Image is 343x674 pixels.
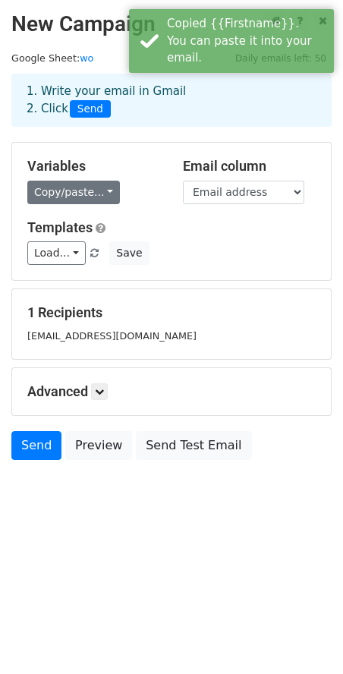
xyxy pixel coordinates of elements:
h2: New Campaign [11,11,332,37]
div: Copied {{Firstname}}. You can paste it into your email. [167,15,328,67]
div: 聊天小组件 [267,601,343,674]
a: Send [11,431,61,460]
iframe: Chat Widget [267,601,343,674]
a: Send Test Email [136,431,251,460]
a: Load... [27,241,86,265]
h5: Advanced [27,383,316,400]
h5: Variables [27,158,160,175]
a: wo [80,52,93,64]
button: Save [109,241,149,265]
small: Google Sheet: [11,52,93,64]
a: Templates [27,219,93,235]
div: 1. Write your email in Gmail 2. Click [15,83,328,118]
h5: Email column [183,158,316,175]
a: Copy/paste... [27,181,120,204]
a: Preview [65,431,132,460]
h5: 1 Recipients [27,304,316,321]
span: Send [70,100,111,118]
small: [EMAIL_ADDRESS][DOMAIN_NAME] [27,330,197,342]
